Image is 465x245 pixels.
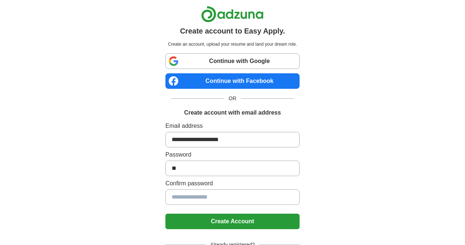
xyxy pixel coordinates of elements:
[184,108,281,117] h1: Create account with email address
[167,41,298,48] p: Create an account, upload your resume and land your dream role.
[165,122,300,130] label: Email address
[201,6,264,22] img: Adzuna logo
[165,150,300,159] label: Password
[165,179,300,188] label: Confirm password
[180,25,285,36] h1: Create account to Easy Apply.
[165,53,300,69] a: Continue with Google
[165,214,300,229] button: Create Account
[224,95,241,102] span: OR
[165,73,300,89] a: Continue with Facebook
